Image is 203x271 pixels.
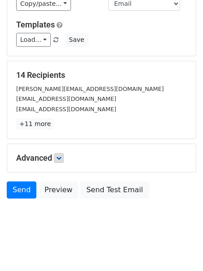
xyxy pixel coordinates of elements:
h5: Advanced [16,153,187,163]
a: Send [7,181,36,199]
a: Templates [16,20,55,29]
button: Save [65,33,88,47]
a: +11 more [16,118,54,130]
small: [PERSON_NAME][EMAIL_ADDRESS][DOMAIN_NAME] [16,86,164,92]
small: [EMAIL_ADDRESS][DOMAIN_NAME] [16,106,116,113]
a: Preview [39,181,78,199]
small: [EMAIL_ADDRESS][DOMAIN_NAME] [16,95,116,102]
a: Load... [16,33,51,47]
iframe: Chat Widget [158,228,203,271]
h5: 14 Recipients [16,70,187,80]
a: Send Test Email [80,181,149,199]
